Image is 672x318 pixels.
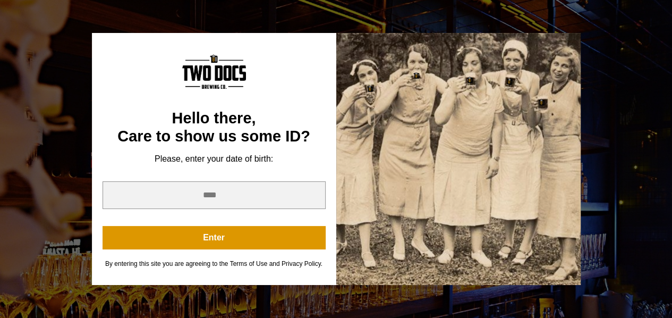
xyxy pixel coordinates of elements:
[182,54,246,89] img: Content Logo
[103,260,326,268] div: By entering this site you are agreeing to the Terms of Use and Privacy Policy.
[103,110,326,145] div: Hello there, Care to show us some ID?
[103,181,326,209] input: year
[103,226,326,249] button: Enter
[103,154,326,164] div: Please, enter your date of birth:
